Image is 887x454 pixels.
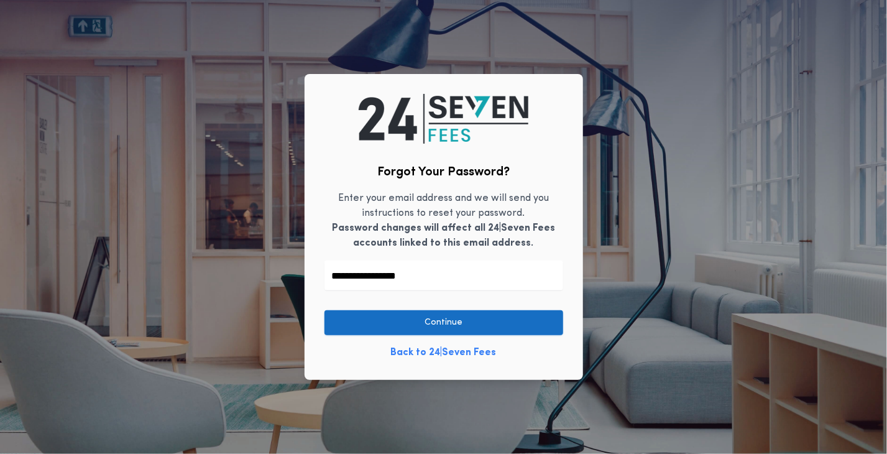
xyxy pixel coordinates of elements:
img: logo [359,94,528,144]
button: Continue [324,310,563,335]
b: Password changes will affect all 24|Seven Fees accounts linked to this email address. [332,223,555,248]
p: Enter your email address and we will send you instructions to reset your password. [324,191,563,251]
h2: Forgot Your Password? [377,164,510,181]
a: Back to 24|Seven Fees [391,345,497,360]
